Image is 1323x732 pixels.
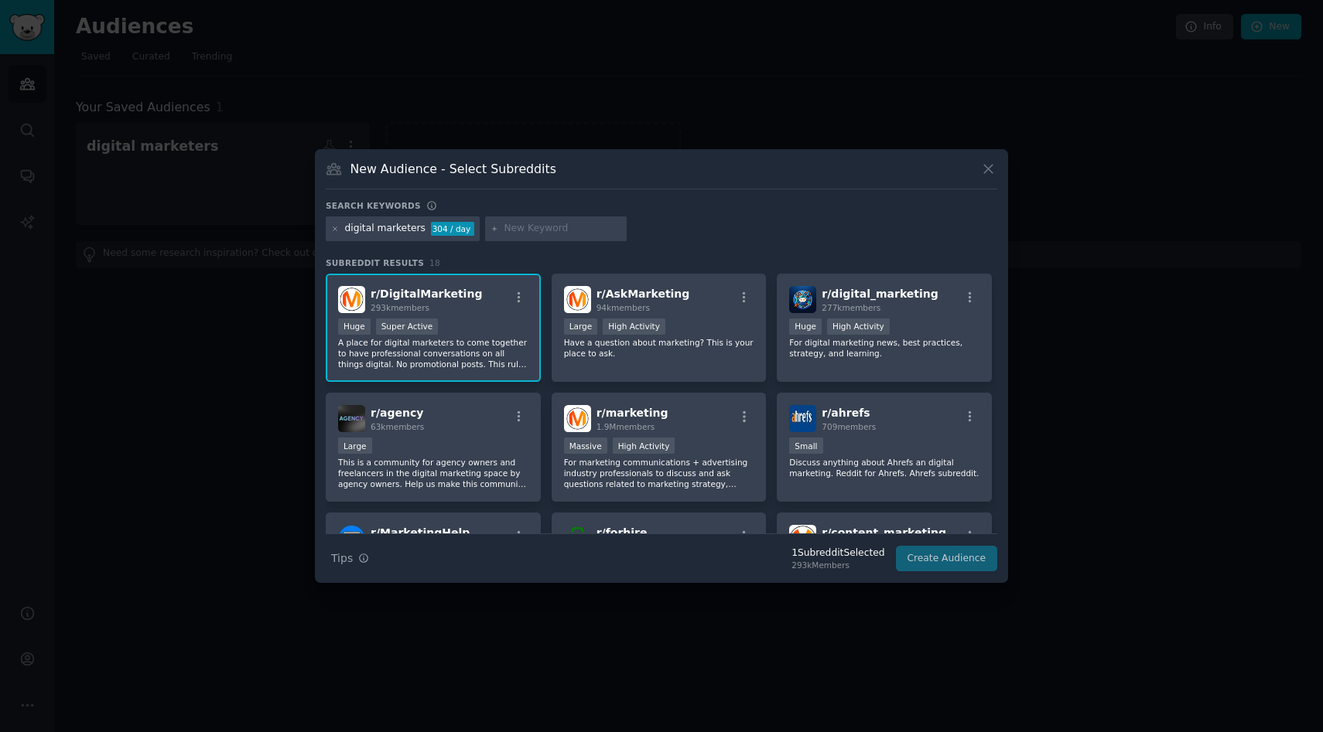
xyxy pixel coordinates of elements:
[564,318,598,335] div: Large
[789,286,816,313] img: digital_marketing
[822,303,880,312] span: 277k members
[326,200,421,211] h3: Search keywords
[827,318,890,335] div: High Activity
[597,422,655,431] span: 1.9M members
[338,457,528,489] p: This is a community for agency owners and freelancers in the digital marketing space by agency ow...
[338,318,371,335] div: Huge
[789,405,816,432] img: ahrefs
[789,457,979,478] p: Discuss anything about Ahrefs an digital marketing. Reddit for Ahrefs. Ahrefs subreddit.
[822,407,870,419] span: r/ ahrefs
[822,526,946,539] span: r/ content_marketing
[791,546,884,560] div: 1 Subreddit Selected
[371,422,424,431] span: 63k members
[564,337,754,359] p: Have a question about marketing? This is your place to ask.
[429,258,440,267] span: 18
[597,526,648,539] span: r/ forhire
[338,337,528,369] p: A place for digital marketers to come together to have professional conversations on all things d...
[371,288,482,300] span: r/ DigitalMarketing
[350,161,556,177] h3: New Audience - Select Subreddits
[789,525,816,552] img: content_marketing
[345,222,426,236] div: digital marketers
[597,407,668,419] span: r/ marketing
[376,318,439,335] div: Super Active
[371,407,423,419] span: r/ agency
[789,318,822,335] div: Huge
[789,337,979,359] p: For digital marketing news, best practices, strategy, and learning.
[597,303,650,312] span: 94k members
[791,560,884,570] div: 293k Members
[564,405,591,432] img: marketing
[613,437,675,454] div: High Activity
[822,288,938,300] span: r/ digital_marketing
[326,257,424,268] span: Subreddit Results
[338,286,365,313] img: DigitalMarketing
[789,437,822,454] div: Small
[597,288,690,300] span: r/ AskMarketing
[564,525,591,552] img: forhire
[431,222,474,236] div: 304 / day
[564,286,591,313] img: AskMarketing
[338,525,365,552] img: MarketingHelp
[338,405,365,432] img: agency
[603,318,665,335] div: High Activity
[338,437,372,454] div: Large
[371,526,470,539] span: r/ MarketingHelp
[331,550,353,567] span: Tips
[564,437,607,454] div: Massive
[564,457,754,489] p: For marketing communications + advertising industry professionals to discuss and ask questions re...
[822,422,876,431] span: 709 members
[504,222,621,236] input: New Keyword
[371,303,429,312] span: 293k members
[326,545,374,572] button: Tips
